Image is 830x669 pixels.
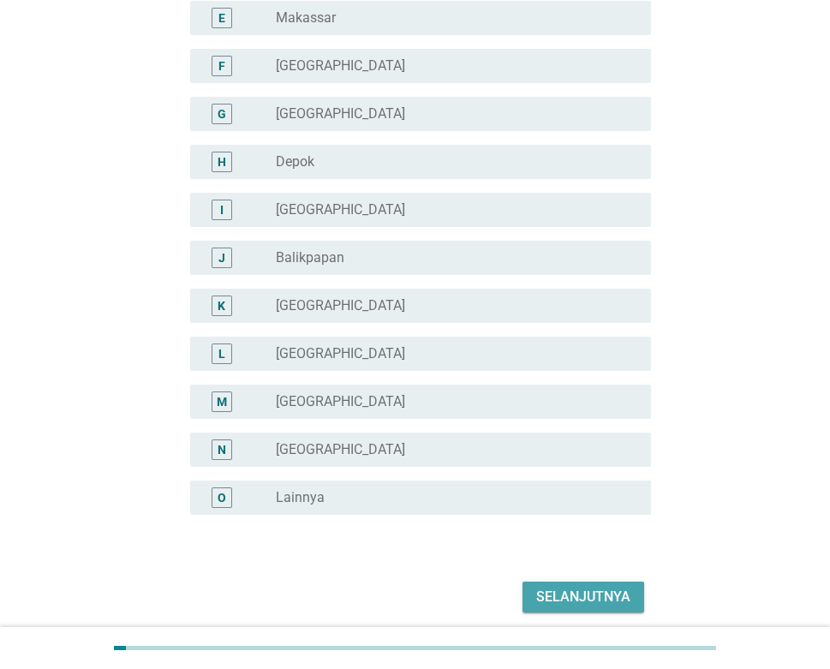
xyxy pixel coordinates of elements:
[276,489,325,506] label: Lainnya
[218,488,226,506] div: O
[218,57,225,75] div: F
[276,201,405,218] label: [GEOGRAPHIC_DATA]
[276,57,405,75] label: [GEOGRAPHIC_DATA]
[218,296,225,314] div: K
[276,297,405,314] label: [GEOGRAPHIC_DATA]
[536,587,630,607] div: Selanjutnya
[276,441,405,458] label: [GEOGRAPHIC_DATA]
[217,392,227,410] div: M
[220,200,224,218] div: I
[218,152,226,170] div: H
[276,105,405,122] label: [GEOGRAPHIC_DATA]
[276,153,314,170] label: Depok
[218,440,226,458] div: N
[276,345,405,362] label: [GEOGRAPHIC_DATA]
[218,105,226,122] div: G
[276,9,336,27] label: Makassar
[218,9,225,27] div: E
[276,249,344,266] label: Balikpapan
[522,582,644,612] button: Selanjutnya
[218,344,225,362] div: L
[276,393,405,410] label: [GEOGRAPHIC_DATA]
[218,248,225,266] div: J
